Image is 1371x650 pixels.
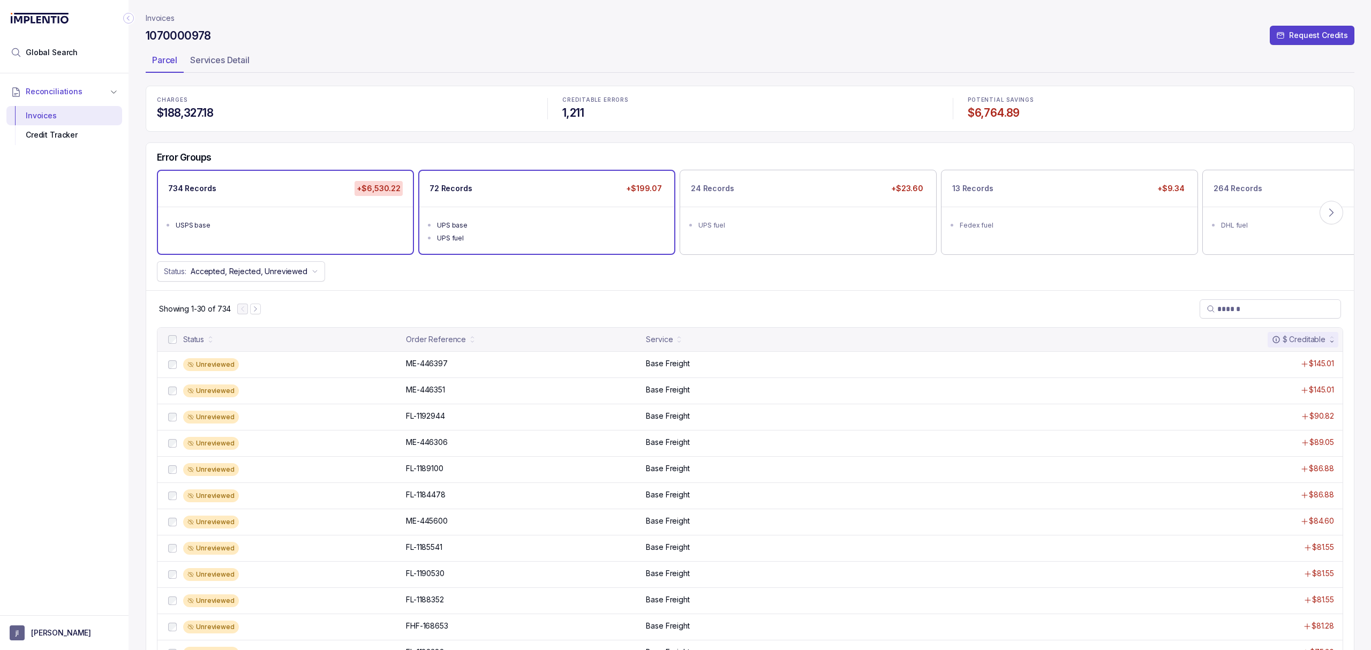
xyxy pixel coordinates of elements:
[646,621,689,631] p: Base Freight
[6,104,122,147] div: Reconciliations
[159,304,231,314] div: Remaining page entries
[184,51,256,73] li: Tab Services Detail
[168,492,177,500] input: checkbox-checkbox
[168,623,177,631] input: checkbox-checkbox
[406,411,445,421] p: FL-1192944
[168,570,177,579] input: checkbox-checkbox
[437,220,663,231] div: UPS base
[1309,384,1334,395] p: $145.01
[406,568,445,579] p: FL-1190530
[646,594,689,605] p: Base Freight
[6,80,122,103] button: Reconciliations
[152,54,177,66] p: Parcel
[183,489,239,502] div: Unreviewed
[146,51,184,73] li: Tab Parcel
[183,568,239,581] div: Unreviewed
[183,594,239,607] div: Unreviewed
[691,183,734,194] p: 24 Records
[406,384,445,395] p: ME-446351
[646,411,689,421] p: Base Freight
[146,51,1354,73] ul: Tab Group
[1155,181,1187,196] p: +$9.34
[646,568,689,579] p: Base Freight
[146,28,211,43] h4: 1070000978
[646,463,689,474] p: Base Freight
[183,437,239,450] div: Unreviewed
[1312,621,1334,631] p: $81.28
[157,261,325,282] button: Status:Accepted, Rejected, Unreviewed
[183,542,239,555] div: Unreviewed
[562,105,938,120] h4: 1,211
[122,12,135,25] div: Collapse Icon
[15,125,114,145] div: Credit Tracker
[1309,489,1334,500] p: $86.88
[646,384,689,395] p: Base Freight
[698,220,924,231] div: UPS fuel
[168,183,216,194] p: 734 Records
[1312,594,1334,605] p: $81.55
[168,439,177,448] input: checkbox-checkbox
[430,183,472,194] p: 72 Records
[406,489,446,500] p: FL-1184478
[183,384,239,397] div: Unreviewed
[646,334,673,345] div: Service
[168,465,177,474] input: checkbox-checkbox
[168,360,177,369] input: checkbox-checkbox
[1272,334,1325,345] div: $ Creditable
[191,266,307,277] p: Accepted, Rejected, Unreviewed
[168,596,177,605] input: checkbox-checkbox
[183,463,239,476] div: Unreviewed
[1309,516,1334,526] p: $84.60
[406,621,448,631] p: FHF-168653
[168,544,177,553] input: checkbox-checkbox
[952,183,993,194] p: 13 Records
[406,463,443,474] p: FL-1189100
[157,152,212,163] h5: Error Groups
[176,220,402,231] div: USPS base
[646,437,689,448] p: Base Freight
[960,220,1186,231] div: Fedex fuel
[15,106,114,125] div: Invoices
[31,628,91,638] p: [PERSON_NAME]
[646,358,689,369] p: Base Freight
[624,181,664,196] p: +$199.07
[437,233,663,244] div: UPS fuel
[26,47,78,58] span: Global Search
[10,625,25,640] span: User initials
[646,542,689,553] p: Base Freight
[146,13,175,24] a: Invoices
[968,105,1343,120] h4: $6,764.89
[183,334,204,345] div: Status
[250,304,261,314] button: Next Page
[1270,26,1354,45] button: Request Credits
[406,516,448,526] p: ME-445600
[406,594,444,605] p: FL-1188352
[1309,358,1334,369] p: $145.01
[168,413,177,421] input: checkbox-checkbox
[168,518,177,526] input: checkbox-checkbox
[183,621,239,633] div: Unreviewed
[355,181,403,196] p: +$6,530.22
[646,516,689,526] p: Base Freight
[406,358,448,369] p: ME-446397
[10,625,119,640] button: User initials[PERSON_NAME]
[157,105,532,120] h4: $188,327.18
[164,266,186,277] p: Status:
[183,411,239,424] div: Unreviewed
[562,97,938,103] p: CREDITABLE ERRORS
[159,304,231,314] p: Showing 1-30 of 734
[1214,183,1262,194] p: 264 Records
[968,97,1343,103] p: POTENTIAL SAVINGS
[1312,568,1334,579] p: $81.55
[168,335,177,344] input: checkbox-checkbox
[183,516,239,528] div: Unreviewed
[646,489,689,500] p: Base Freight
[1289,30,1348,41] p: Request Credits
[157,97,532,103] p: CHARGES
[889,181,925,196] p: +$23.60
[1309,463,1334,474] p: $86.88
[146,13,175,24] nav: breadcrumb
[406,437,448,448] p: ME-446306
[406,334,466,345] div: Order Reference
